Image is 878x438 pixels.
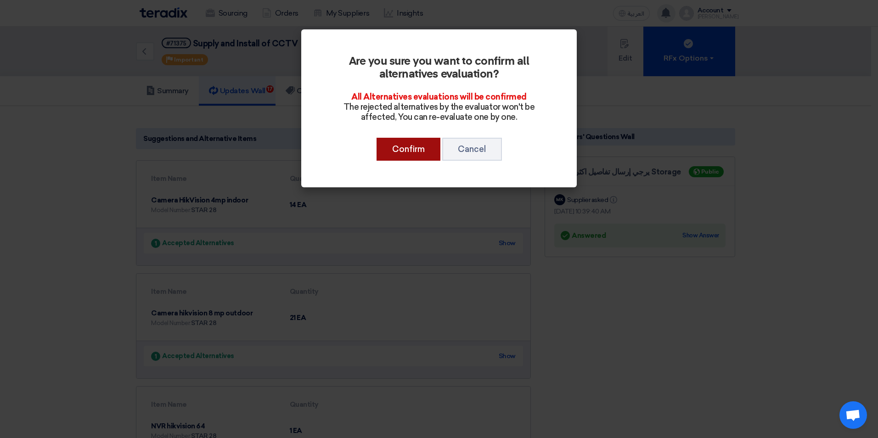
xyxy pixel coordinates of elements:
span: All Alternatives evaluations will be confirmed [351,92,527,102]
span: The rejected alternatives by the evaluator won't be affected, You can re-evaluate one by one. [343,102,535,122]
h2: Are you sure you want to confirm all alternatives evaluation? [327,55,551,81]
button: Cancel [442,138,502,161]
button: Confirm [377,138,440,161]
div: Open chat [839,401,867,429]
